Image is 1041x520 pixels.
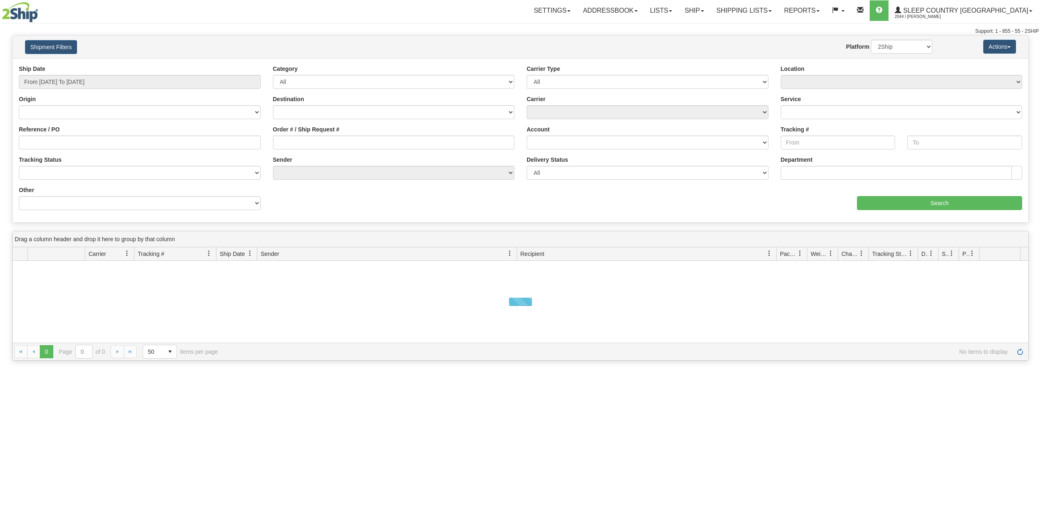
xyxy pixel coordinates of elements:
a: Settings [527,0,577,21]
span: Pickup Status [962,250,969,258]
span: 50 [148,348,159,356]
label: Service [781,95,801,103]
a: Reports [778,0,826,21]
label: Tracking Status [19,156,61,164]
a: Lists [644,0,678,21]
span: Page of 0 [59,345,105,359]
img: logo2044.jpg [2,2,38,23]
a: Sender filter column settings [503,246,517,260]
span: Charge [841,250,859,258]
a: Delivery Status filter column settings [924,246,938,260]
span: Weight [811,250,828,258]
a: Carrier filter column settings [120,246,134,260]
input: Search [857,196,1022,210]
span: Page sizes drop down [143,345,177,359]
span: Ship Date [220,250,245,258]
a: Tracking # filter column settings [202,246,216,260]
a: Ship [678,0,710,21]
label: Order # / Ship Request # [273,125,340,133]
label: Destination [273,95,304,103]
a: Addressbook [577,0,644,21]
div: grid grouping header [13,231,1028,247]
label: Reference / PO [19,125,60,133]
a: Charge filter column settings [855,246,868,260]
label: Origin [19,95,36,103]
span: Packages [780,250,797,258]
span: Tracking Status [872,250,908,258]
label: Carrier Type [527,65,560,73]
label: Department [781,156,813,164]
a: Ship Date filter column settings [243,246,257,260]
a: Weight filter column settings [824,246,838,260]
label: Platform [846,43,869,51]
a: Tracking Status filter column settings [904,246,918,260]
a: Shipment Issues filter column settings [945,246,959,260]
label: Ship Date [19,65,45,73]
label: Other [19,186,34,194]
span: 2044 / [PERSON_NAME] [895,13,956,21]
label: Account [527,125,550,133]
label: Carrier [527,95,546,103]
span: Carrier [89,250,106,258]
span: Page 0 [40,345,53,358]
span: Sleep Country [GEOGRAPHIC_DATA] [901,7,1028,14]
span: Sender [261,250,279,258]
button: Actions [983,40,1016,54]
span: Delivery Status [921,250,928,258]
div: Support: 1 - 855 - 55 - 2SHIP [2,28,1039,35]
button: Shipment Filters [25,40,77,54]
span: Recipient [520,250,544,258]
a: Shipping lists [710,0,778,21]
label: Location [781,65,805,73]
span: Shipment Issues [942,250,949,258]
label: Category [273,65,298,73]
a: Recipient filter column settings [762,246,776,260]
label: Delivery Status [527,156,568,164]
label: Tracking # [781,125,809,133]
span: select [164,345,177,358]
label: Sender [273,156,292,164]
input: To [907,136,1022,149]
input: From [781,136,896,149]
a: Packages filter column settings [793,246,807,260]
a: Sleep Country [GEOGRAPHIC_DATA] 2044 / [PERSON_NAME] [889,0,1039,21]
a: Pickup Status filter column settings [965,246,979,260]
a: Refresh [1014,345,1027,358]
span: No items to display [230,348,1008,355]
span: Tracking # [138,250,164,258]
iframe: chat widget [1022,218,1040,302]
span: items per page [143,345,218,359]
